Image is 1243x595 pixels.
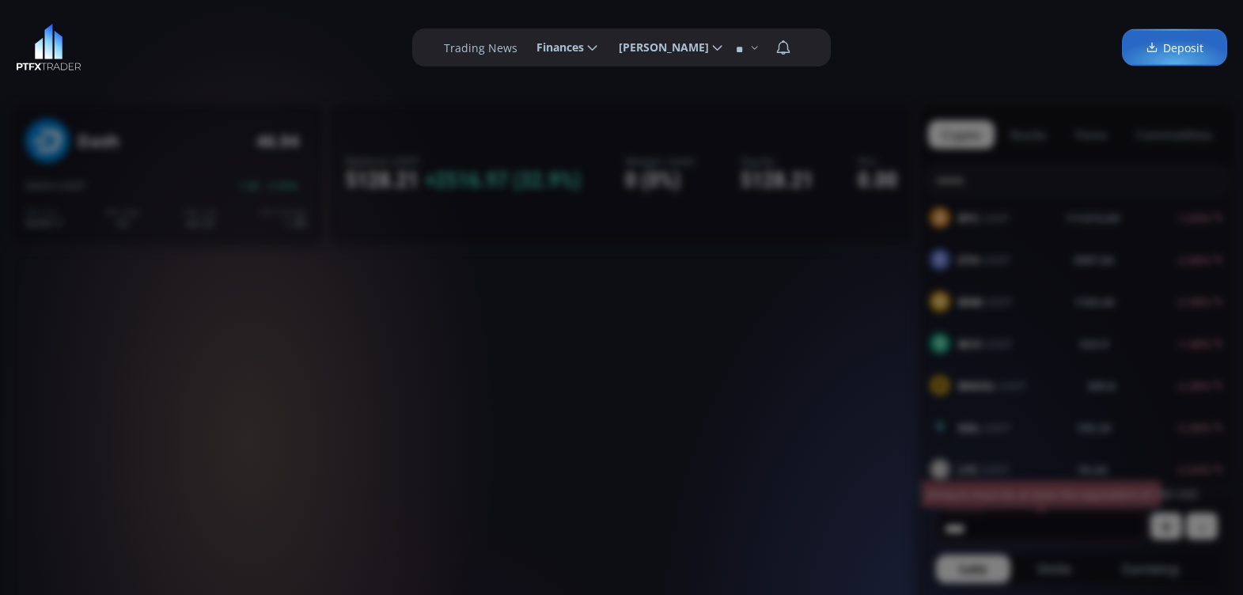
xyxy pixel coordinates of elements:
span: Deposit [1146,40,1203,56]
span: Finances [525,32,584,63]
a: Deposit [1122,29,1227,66]
span: [PERSON_NAME] [608,32,709,63]
label: Trading News [444,40,517,56]
img: LOGO [16,24,81,71]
